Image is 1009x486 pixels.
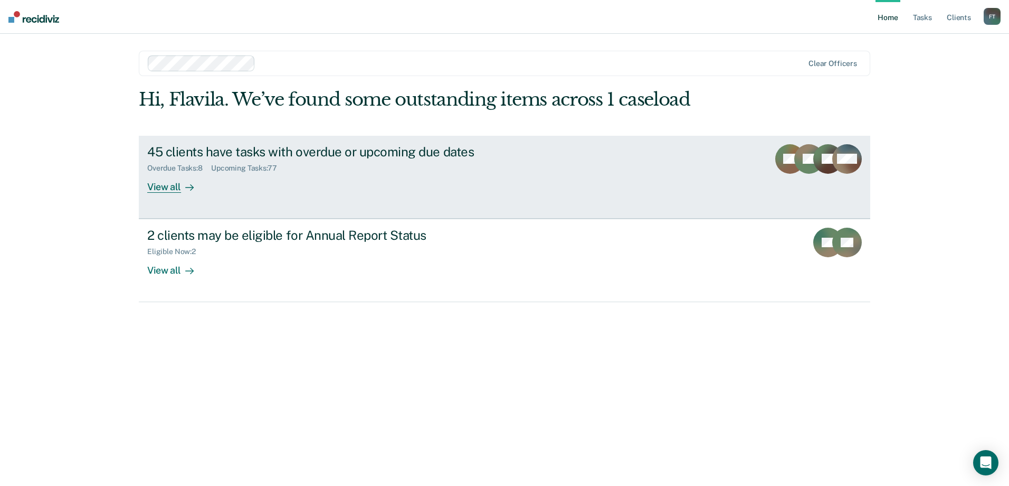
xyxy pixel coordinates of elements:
[984,8,1001,25] button: FT
[147,144,518,160] div: 45 clients have tasks with overdue or upcoming due dates
[139,219,870,302] a: 2 clients may be eligible for Annual Report StatusEligible Now:2View all
[973,450,998,475] div: Open Intercom Messenger
[139,89,724,110] div: Hi, Flavila. We’ve found some outstanding items across 1 caseload
[984,8,1001,25] div: F T
[808,59,857,68] div: Clear officers
[147,164,211,173] div: Overdue Tasks : 8
[8,11,59,23] img: Recidiviz
[139,136,870,219] a: 45 clients have tasks with overdue or upcoming due datesOverdue Tasks:8Upcoming Tasks:77View all
[147,228,518,243] div: 2 clients may be eligible for Annual Report Status
[211,164,285,173] div: Upcoming Tasks : 77
[147,256,206,277] div: View all
[147,172,206,193] div: View all
[147,247,204,256] div: Eligible Now : 2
